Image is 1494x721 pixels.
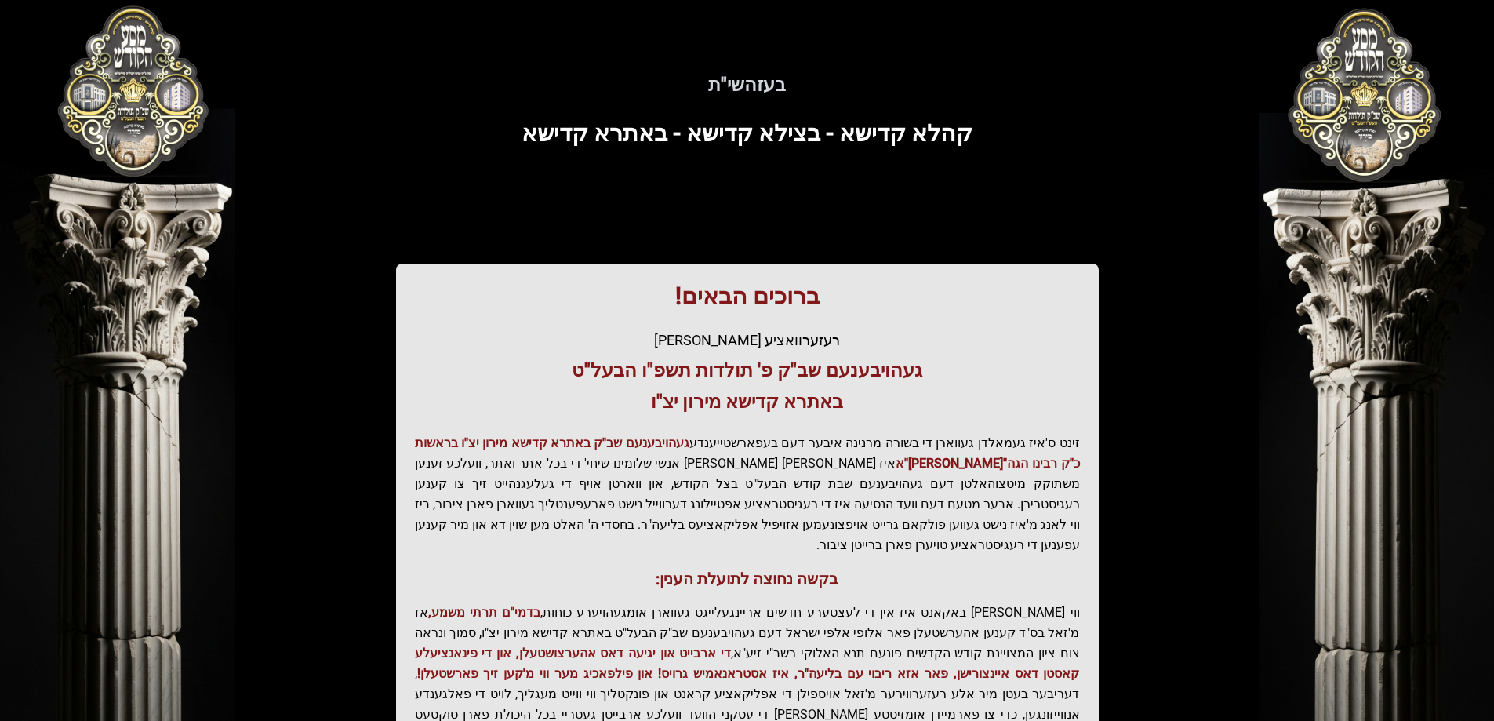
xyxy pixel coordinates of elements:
[415,389,1080,414] h3: באתרא קדישא מירון יצ"ו
[415,435,1080,471] span: געהויבענעם שב"ק באתרא קדישא מירון יצ"ו בראשות כ"ק רבינו הגה"[PERSON_NAME]"א
[415,433,1080,555] p: זינט ס'איז געמאלדן געווארן די בשורה מרנינה איבער דעם בעפארשטייענדע איז [PERSON_NAME] [PERSON_NAME...
[415,282,1080,311] h1: ברוכים הבאים!
[415,646,1080,681] span: די ארבייט און יגיעה דאס אהערצושטעלן, און די פינאנציעלע קאסטן דאס איינצורישן, פאר אזא ריבוי עם בלי...
[271,72,1224,97] h5: בעזהשי"ת
[428,605,540,620] span: בדמי"ם תרתי משמע,
[415,330,1080,351] div: רעזערוואציע [PERSON_NAME]
[415,568,1080,590] h3: בקשה נחוצה לתועלת הענין:
[415,358,1080,383] h3: געהויבענעם שב"ק פ' תולדות תשפ"ו הבעל"ט
[522,119,972,147] span: קהלא קדישא - בצילא קדישא - באתרא קדישא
